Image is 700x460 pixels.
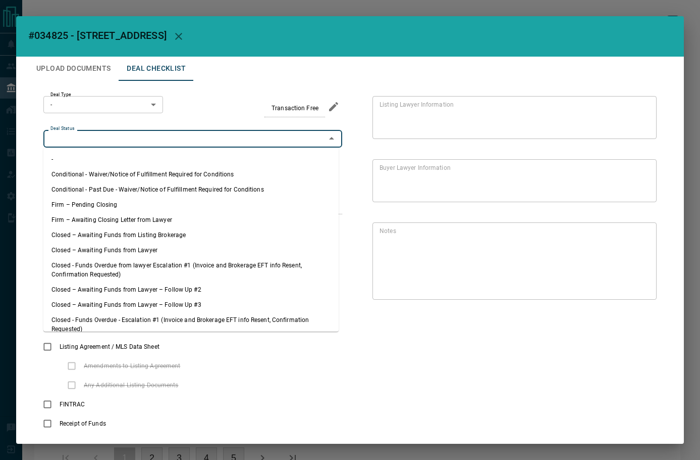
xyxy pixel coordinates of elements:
[380,227,645,296] textarea: text field
[81,361,183,371] span: Amendments to Listing Agreement
[380,164,645,198] textarea: text field
[57,400,87,409] span: FINTRAC
[43,152,339,167] li: -
[325,98,342,115] button: edit
[325,131,339,146] button: Close
[43,227,339,243] li: Closed – Awaiting Funds from Listing Brokerage
[43,312,339,337] li: Closed - Funds Overdue - Escalation #1 (Invoice and Brokerage EFT info Resent, Confirmation Reque...
[43,96,163,113] div: -
[57,342,162,351] span: Listing Agreement / MLS Data Sheet
[43,282,339,297] li: Closed – Awaiting Funds from Lawyer – Follow Up #2
[81,381,181,390] span: Any Additional Listing Documents
[380,101,645,135] textarea: text field
[28,29,167,41] span: #034825 - [STREET_ADDRESS]
[57,419,109,428] span: Receipt of Funds
[119,57,194,81] button: Deal Checklist
[50,125,74,132] label: Deal Status
[43,182,339,197] li: Conditional - Past Due - Waiver/Notice of Fulfillment Required for Conditions
[50,91,71,98] label: Deal Type
[43,167,339,182] li: Conditional - Waiver/Notice of Fulfillment Required for Conditions
[43,212,339,227] li: Firm – Awaiting Closing Letter from Lawyer
[28,57,119,81] button: Upload Documents
[43,297,339,312] li: Closed – Awaiting Funds from Lawyer – Follow Up #3
[43,243,339,258] li: Closed – Awaiting Funds from Lawyer
[43,197,339,212] li: Firm – Pending Closing
[43,258,339,282] li: Closed - Funds Overdue from lawyer Escalation #1 (Invoice and Brokerage EFT info Resent, Confirma...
